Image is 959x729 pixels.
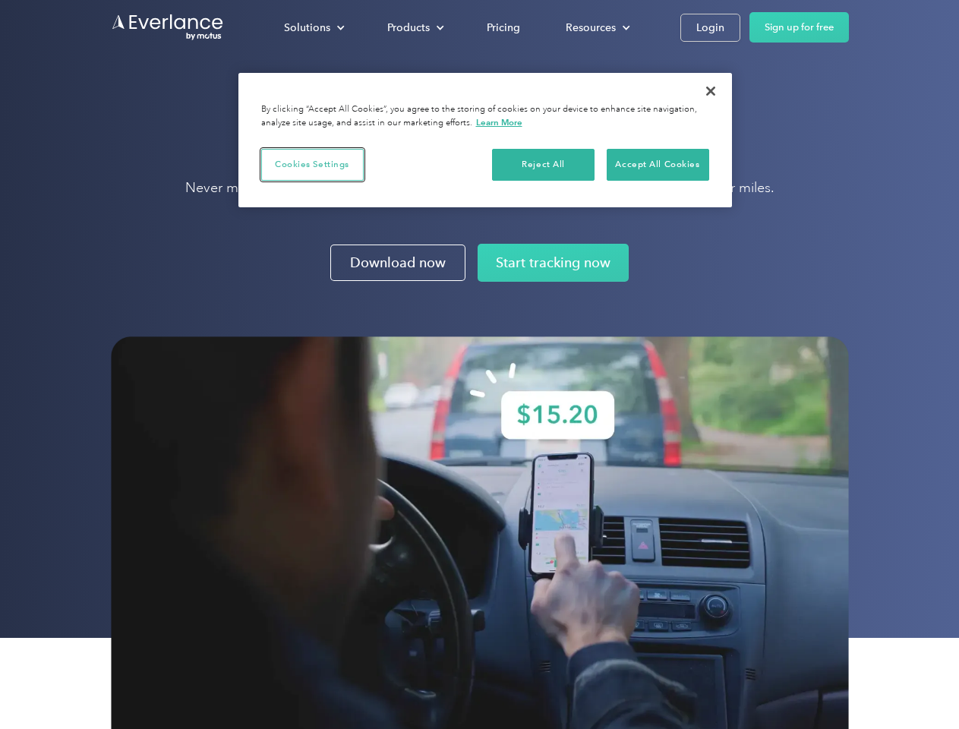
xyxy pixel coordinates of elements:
[472,14,535,41] a: Pricing
[476,117,522,128] a: More information about your privacy, opens in a new tab
[330,245,465,281] a: Download now
[550,14,642,41] div: Resources
[372,14,456,41] div: Products
[696,18,724,37] div: Login
[680,14,740,42] a: Login
[492,149,595,181] button: Reject All
[478,244,629,282] a: Start tracking now
[284,18,330,37] div: Solutions
[111,13,225,42] a: Go to homepage
[387,18,430,37] div: Products
[269,14,357,41] div: Solutions
[607,149,709,181] button: Accept All Cookies
[261,103,709,130] div: By clicking “Accept All Cookies”, you agree to the storing of cookies on your device to enhance s...
[487,18,520,37] div: Pricing
[238,73,732,207] div: Privacy
[185,121,774,164] h1: Automatic mileage tracker
[566,18,616,37] div: Resources
[185,178,774,197] p: Never miss a mile with the Everlance mileage tracker app. Set it, forget it and track all your mi...
[694,74,727,108] button: Close
[261,149,364,181] button: Cookies Settings
[238,73,732,207] div: Cookie banner
[749,12,849,43] a: Sign up for free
